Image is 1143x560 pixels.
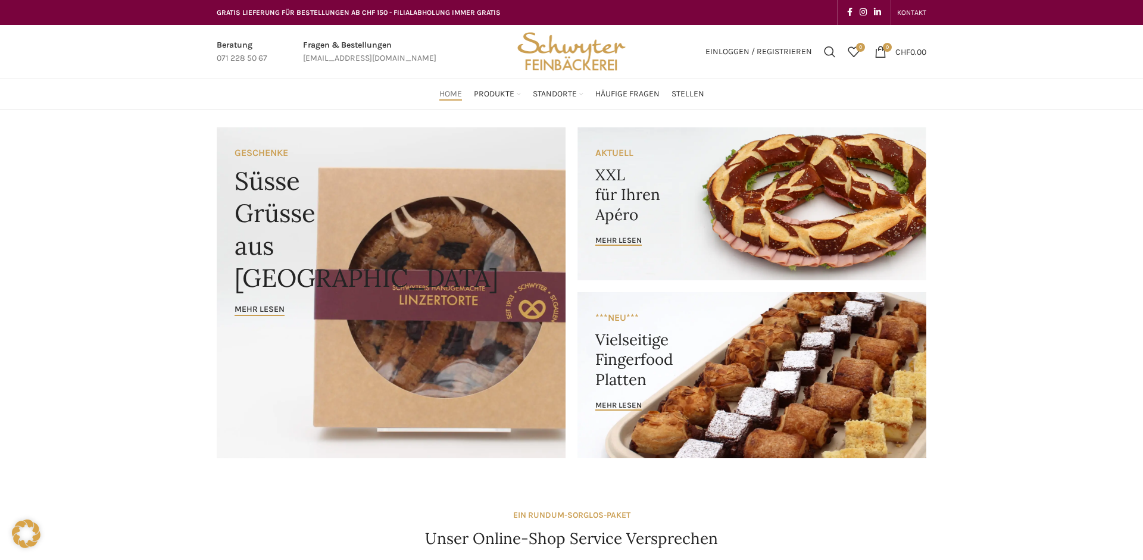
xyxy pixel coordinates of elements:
[577,127,926,280] a: Banner link
[842,40,866,64] a: 0
[595,89,660,100] span: Häufige Fragen
[842,40,866,64] div: Meine Wunschliste
[595,82,660,106] a: Häufige Fragen
[513,510,630,520] strong: EIN RUNDUM-SORGLOS-PAKET
[897,1,926,24] a: KONTAKT
[883,43,892,52] span: 0
[577,292,926,458] a: Banner link
[844,4,856,21] a: Facebook social link
[217,127,566,458] a: Banner link
[895,46,910,57] span: CHF
[474,89,514,100] span: Produkte
[439,82,462,106] a: Home
[439,89,462,100] span: Home
[303,39,436,65] a: Infobox link
[533,82,583,106] a: Standorte
[869,40,932,64] a: 0 CHF0.00
[217,8,501,17] span: GRATIS LIEFERUNG FÜR BESTELLUNGEN AB CHF 150 - FILIALABHOLUNG IMMER GRATIS
[533,89,577,100] span: Standorte
[705,48,812,56] span: Einloggen / Registrieren
[891,1,932,24] div: Secondary navigation
[856,4,870,21] a: Instagram social link
[897,8,926,17] span: KONTAKT
[699,40,818,64] a: Einloggen / Registrieren
[513,25,630,79] img: Bäckerei Schwyter
[870,4,885,21] a: Linkedin social link
[513,46,630,56] a: Site logo
[672,82,704,106] a: Stellen
[672,89,704,100] span: Stellen
[217,39,267,65] a: Infobox link
[474,82,521,106] a: Produkte
[895,46,926,57] bdi: 0.00
[856,43,865,52] span: 0
[211,82,932,106] div: Main navigation
[818,40,842,64] a: Suchen
[425,528,718,549] h4: Unser Online-Shop Service Versprechen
